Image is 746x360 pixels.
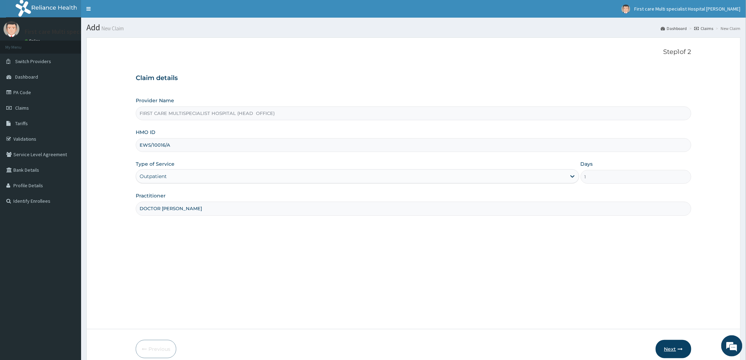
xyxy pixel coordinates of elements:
[136,192,166,199] label: Practitioner
[116,4,133,20] div: Minimize live chat window
[13,35,29,53] img: d_794563401_company_1708531726252_794563401
[4,21,19,37] img: User Image
[714,25,741,31] li: New Claim
[15,120,28,127] span: Tariffs
[136,138,691,152] input: Enter HMO ID
[136,129,155,136] label: HMO ID
[622,5,630,13] img: User Image
[656,340,691,358] button: Next
[15,74,38,80] span: Dashboard
[37,39,118,49] div: Chat with us now
[25,38,42,43] a: Online
[136,74,691,82] h3: Claim details
[25,29,165,35] p: First care Multi specialist Hospital [PERSON_NAME]
[15,105,29,111] span: Claims
[4,193,134,217] textarea: Type your message and hit 'Enter'
[41,89,97,160] span: We're online!
[581,160,593,167] label: Days
[15,58,51,65] span: Switch Providers
[635,6,741,12] span: First care Multi specialist Hospital [PERSON_NAME]
[136,202,691,215] input: Enter Name
[136,48,691,56] p: Step 1 of 2
[100,26,124,31] small: New Claim
[140,173,167,180] div: Outpatient
[86,23,741,32] h1: Add
[136,340,176,358] button: Previous
[136,160,175,167] label: Type of Service
[695,25,714,31] a: Claims
[661,25,687,31] a: Dashboard
[136,97,174,104] label: Provider Name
